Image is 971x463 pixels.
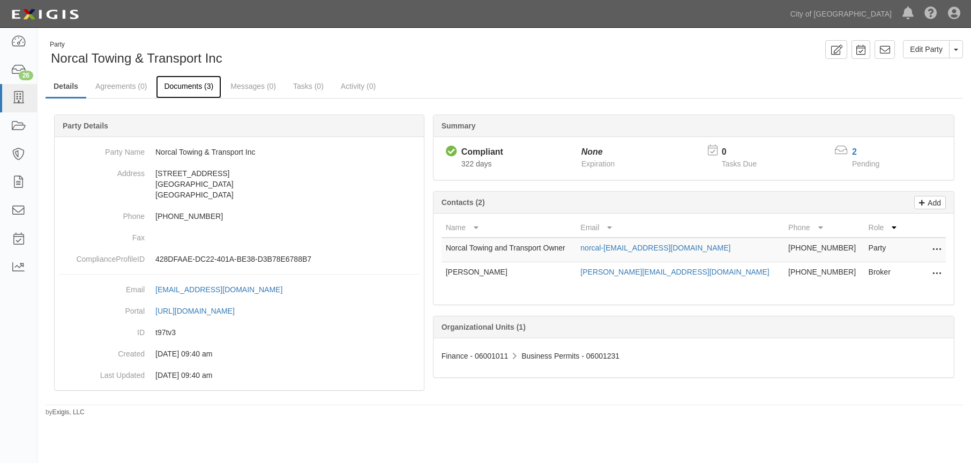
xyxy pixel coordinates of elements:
[852,147,857,156] a: 2
[581,160,615,168] span: Expiration
[442,198,485,207] b: Contacts (2)
[852,160,879,168] span: Pending
[784,218,864,238] th: Phone
[59,365,145,381] dt: Last Updated
[461,146,503,158] div: Compliant
[59,322,420,343] dd: t97tv3
[521,352,619,360] span: Business Permits - 06001231
[864,218,903,238] th: Role
[53,408,85,416] a: Exigis, LLC
[59,300,145,316] dt: Portal
[59,206,145,222] dt: Phone
[333,75,384,97] a: Activity (0)
[580,268,769,276] a: [PERSON_NAME][EMAIL_ADDRESS][DOMAIN_NAME]
[59,227,145,243] dt: Fax
[442,323,526,331] b: Organizational Units (1)
[87,75,155,97] a: Agreements (0)
[8,5,82,24] img: logo-5460c22ac91f19d4615b14bd174203de0afe785f0fc80cf4dbbc73dc1793850b.png
[59,343,145,359] dt: Created
[59,248,145,264] dt: ComplianceProfileID
[51,51,222,65] span: Norcal Towing & Transport Inc
[155,284,282,295] div: [EMAIL_ADDRESS][DOMAIN_NAME]
[155,307,247,315] a: [URL][DOMAIN_NAME]
[19,71,33,80] div: 26
[46,40,496,67] div: Norcal Towing & Transport Inc
[59,141,145,157] dt: Party Name
[442,122,476,130] b: Summary
[914,196,946,209] a: Add
[784,262,864,286] td: [PHONE_NUMBER]
[59,141,420,163] dd: Norcal Towing & Transport Inc
[722,146,770,158] p: 0
[924,7,937,20] i: Help Center - Complianz
[442,218,577,238] th: Name
[59,343,420,365] dd: 01/04/2024 09:40 am
[63,122,108,130] b: Party Details
[156,75,221,98] a: Documents (3)
[446,146,457,157] i: Compliant
[580,244,730,252] a: norcal-[EMAIL_ADDRESS][DOMAIN_NAME]
[46,408,85,417] small: by
[785,3,897,25] a: City of [GEOGRAPHIC_DATA]
[442,352,509,360] span: Finance - 06001011
[155,254,420,264] p: 428DFAAE-DC22-401A-BE38-D3B78E6788B7
[784,238,864,262] td: [PHONE_NUMBER]
[285,75,332,97] a: Tasks (0)
[722,160,757,168] span: Tasks Due
[50,40,222,49] div: Party
[59,206,420,227] dd: [PHONE_NUMBER]
[222,75,284,97] a: Messages (0)
[442,262,577,286] td: [PERSON_NAME]
[46,75,86,98] a: Details
[903,40,950,58] a: Edit Party
[59,163,145,179] dt: Address
[461,160,492,168] span: Since 10/22/2024
[581,147,603,156] i: None
[864,238,903,262] td: Party
[442,238,577,262] td: Norcal Towing and Transport Owner
[925,196,941,209] p: Add
[59,279,145,295] dt: Email
[59,322,145,338] dt: ID
[59,163,420,206] dd: [STREET_ADDRESS] [GEOGRAPHIC_DATA] [GEOGRAPHIC_DATA]
[864,262,903,286] td: Broker
[59,365,420,386] dd: 01/04/2024 09:40 am
[155,285,294,294] a: [EMAIL_ADDRESS][DOMAIN_NAME]
[576,218,784,238] th: Email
